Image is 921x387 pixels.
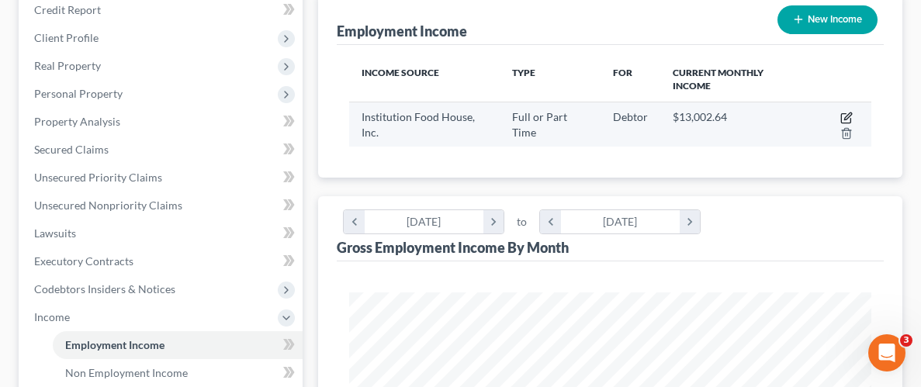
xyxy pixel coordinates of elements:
[34,3,101,16] span: Credit Report
[673,67,763,92] span: Current Monthly Income
[561,210,680,233] div: [DATE]
[53,331,303,359] a: Employment Income
[777,5,878,34] button: New Income
[34,143,109,156] span: Secured Claims
[900,334,912,347] span: 3
[344,210,365,233] i: chevron_left
[613,67,632,78] span: For
[34,226,76,240] span: Lawsuits
[362,110,475,139] span: Institution Food House, Inc.
[65,338,164,351] span: Employment Income
[680,210,701,233] i: chevron_right
[34,199,182,212] span: Unsecured Nonpriority Claims
[34,310,70,323] span: Income
[868,334,905,371] iframe: Intercom live chat
[34,254,133,268] span: Executory Contracts
[22,247,303,275] a: Executory Contracts
[365,210,483,233] div: [DATE]
[512,110,567,139] span: Full or Part Time
[22,136,303,164] a: Secured Claims
[34,115,120,128] span: Property Analysis
[483,210,504,233] i: chevron_right
[362,67,439,78] span: Income Source
[34,31,99,44] span: Client Profile
[34,59,101,72] span: Real Property
[22,219,303,247] a: Lawsuits
[540,210,561,233] i: chevron_left
[512,67,535,78] span: Type
[22,164,303,192] a: Unsecured Priority Claims
[53,359,303,387] a: Non Employment Income
[34,171,162,184] span: Unsecured Priority Claims
[22,192,303,219] a: Unsecured Nonpriority Claims
[34,282,175,295] span: Codebtors Insiders & Notices
[65,366,188,379] span: Non Employment Income
[337,238,569,257] div: Gross Employment Income By Month
[337,22,467,40] div: Employment Income
[34,87,123,100] span: Personal Property
[613,110,648,123] span: Debtor
[673,110,727,123] span: $13,002.64
[517,214,527,230] span: to
[22,108,303,136] a: Property Analysis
